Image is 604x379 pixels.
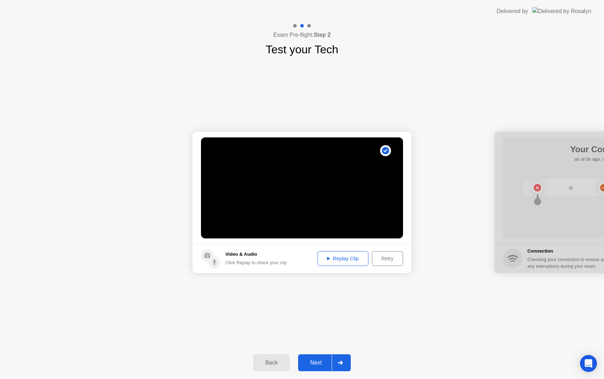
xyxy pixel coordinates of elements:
div: Next [300,360,332,366]
div: Retry [374,256,401,261]
img: Delivered by Rosalyn [532,7,591,15]
b: Step 2 [314,32,331,38]
div: Replay Clip [320,256,366,261]
h1: Test your Tech [266,41,338,58]
button: Retry [372,251,403,266]
button: Back [253,354,290,371]
div: Open Intercom Messenger [580,355,597,372]
button: Next [298,354,351,371]
div: Delivered by [497,7,528,16]
button: Replay Clip [318,251,368,266]
div: Back [255,360,288,366]
h4: Exam Pre-flight: [273,31,331,39]
h5: Video & Audio [225,251,287,258]
div: Click Replay to check your clip [225,259,287,266]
